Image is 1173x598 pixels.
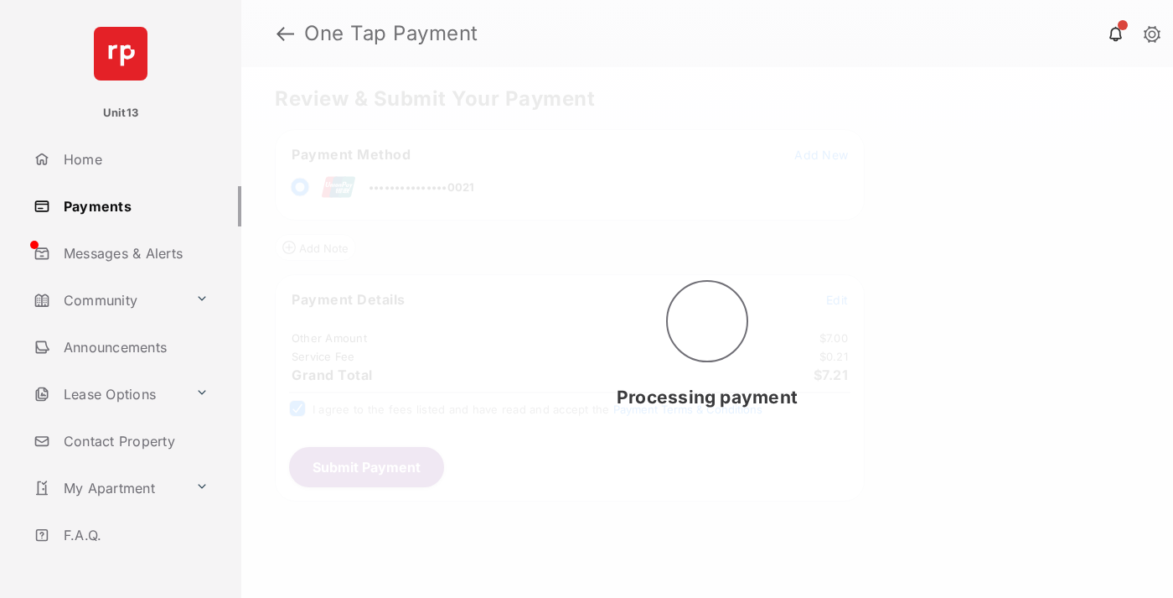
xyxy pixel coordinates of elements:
strong: One Tap Payment [304,23,478,44]
a: Messages & Alerts [27,233,241,273]
a: F.A.Q. [27,515,241,555]
a: Payments [27,186,241,226]
a: My Apartment [27,468,189,508]
a: Lease Options [27,374,189,414]
span: Processing payment [617,387,798,408]
img: svg+xml;base64,PHN2ZyB4bWxucz0iaHR0cDovL3d3dy53My5vcmcvMjAwMC9zdmciIHdpZHRoPSI2NCIgaGVpZ2h0PSI2NC... [94,27,147,81]
a: Home [27,139,241,179]
a: Community [27,280,189,320]
p: Unit13 [103,105,139,122]
a: Contact Property [27,421,241,461]
a: Announcements [27,327,241,367]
